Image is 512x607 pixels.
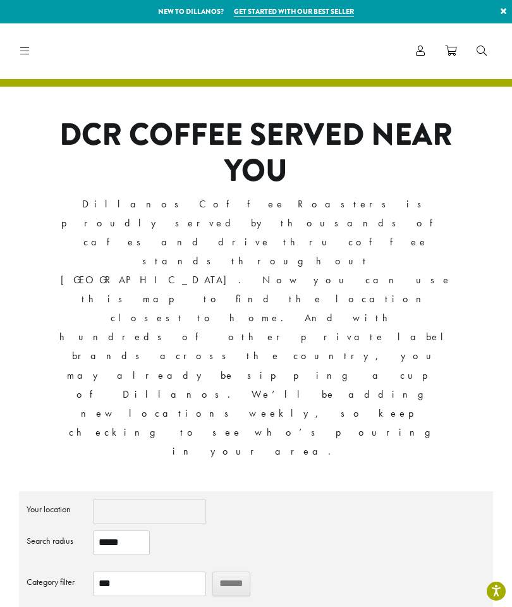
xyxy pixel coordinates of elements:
label: Your location [27,499,87,519]
label: Search radius [27,530,87,551]
p: Dillanos Coffee Roasters is proudly served by thousands of cafes and drive thru coffee stands thr... [59,195,454,461]
a: Search [466,40,497,61]
a: Get started with our best seller [234,6,354,17]
h1: DCR COFFEE SERVED NEAR YOU [59,117,454,190]
label: Category filter [27,572,87,592]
